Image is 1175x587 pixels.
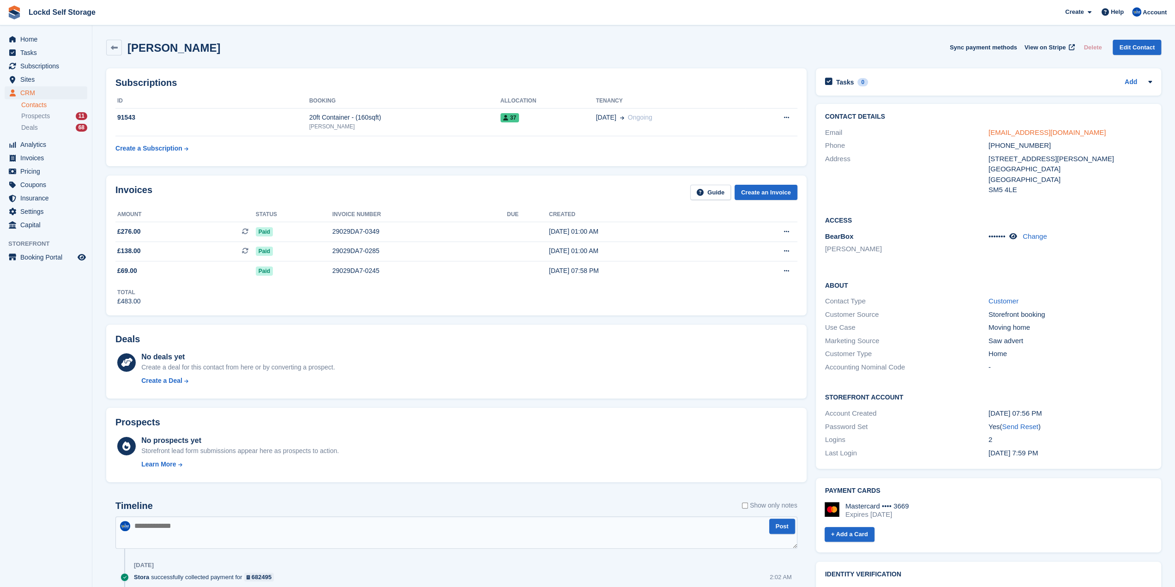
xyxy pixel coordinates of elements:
div: Customer Type [825,349,988,359]
a: Customer [988,297,1018,305]
div: Create a Deal [141,376,182,386]
th: Amount [115,207,256,222]
a: View on Stripe [1021,40,1077,55]
div: Address [825,154,988,195]
a: Preview store [76,252,87,263]
a: Prospects 11 [21,111,87,121]
div: Mastercard •••• 3669 [845,502,909,510]
a: menu [5,205,87,218]
a: Create a Subscription [115,140,188,157]
h2: Prospects [115,417,160,428]
div: 29029DA7-0285 [332,246,507,256]
h2: Timeline [115,501,153,511]
div: [STREET_ADDRESS][PERSON_NAME] [988,154,1152,164]
h2: Deals [115,334,140,345]
div: No deals yet [141,351,335,363]
span: Capital [20,218,76,231]
div: £483.00 [117,297,141,306]
div: 2 [988,435,1152,445]
div: 29029DA7-0349 [332,227,507,236]
div: [DATE] 01:00 AM [549,246,728,256]
a: menu [5,178,87,191]
span: [DATE] [596,113,616,122]
span: Paid [256,266,273,276]
span: Settings [20,205,76,218]
a: Guide [690,185,731,200]
span: Stora [134,573,149,581]
h2: Tasks [836,78,854,86]
span: Ongoing [628,114,652,121]
h2: Storefront Account [825,392,1152,401]
div: [GEOGRAPHIC_DATA] [988,164,1152,175]
div: Saw advert [988,336,1152,346]
span: Storefront [8,239,92,248]
div: Create a Subscription [115,144,182,153]
div: - [988,362,1152,373]
a: Lockd Self Storage [25,5,99,20]
span: Analytics [20,138,76,151]
span: ••••••• [988,232,1006,240]
span: Prospects [21,112,50,121]
th: Invoice number [332,207,507,222]
span: Pricing [20,165,76,178]
a: Create an Invoice [735,185,797,200]
a: Change [1023,232,1047,240]
div: [DATE] [134,562,154,569]
span: Account [1143,8,1167,17]
div: [DATE] 01:00 AM [549,227,728,236]
span: Paid [256,227,273,236]
a: Send Reset [1002,423,1038,430]
div: Create a deal for this contact from here or by converting a prospect. [141,363,335,372]
div: Expires [DATE] [845,510,909,519]
div: Learn More [141,460,176,469]
span: Help [1111,7,1124,17]
div: Moving home [988,322,1152,333]
div: Logins [825,435,988,445]
th: Created [549,207,728,222]
div: Accounting Nominal Code [825,362,988,373]
div: [PHONE_NUMBER] [988,140,1152,151]
div: successfully collected payment for [134,573,278,581]
a: Learn More [141,460,339,469]
a: Contacts [21,101,87,109]
a: menu [5,46,87,59]
button: Post [769,519,795,534]
h2: Access [825,215,1152,224]
div: Storefront booking [988,309,1152,320]
div: 682495 [252,573,271,581]
div: 29029DA7-0245 [332,266,507,276]
div: Phone [825,140,988,151]
div: 91543 [115,113,309,122]
div: No prospects yet [141,435,339,446]
span: £276.00 [117,227,141,236]
a: menu [5,218,87,231]
a: menu [5,192,87,205]
span: Create [1065,7,1084,17]
h2: About [825,280,1152,290]
span: Tasks [20,46,76,59]
a: menu [5,60,87,73]
a: menu [5,151,87,164]
div: Password Set [825,422,988,432]
span: 37 [500,113,519,122]
span: CRM [20,86,76,99]
div: Contact Type [825,296,988,307]
span: Sites [20,73,76,86]
img: stora-icon-8386f47178a22dfd0bd8f6a31ec36ba5ce8667c1dd55bd0f319d3a0aa187defe.svg [7,6,21,19]
div: Marketing Source [825,336,988,346]
h2: Payment cards [825,487,1152,495]
th: ID [115,94,309,109]
li: [PERSON_NAME] [825,244,988,254]
div: Home [988,349,1152,359]
th: Due [507,207,549,222]
a: menu [5,73,87,86]
span: Insurance [20,192,76,205]
div: Total [117,288,141,297]
div: SM5 4LE [988,185,1152,195]
a: + Add a Card [825,527,874,542]
a: menu [5,251,87,264]
div: 2:02 AM [770,573,792,581]
img: Jonny Bleach [120,521,130,531]
img: Mastercard Logo [825,502,839,517]
button: Sync payment methods [950,40,1017,55]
